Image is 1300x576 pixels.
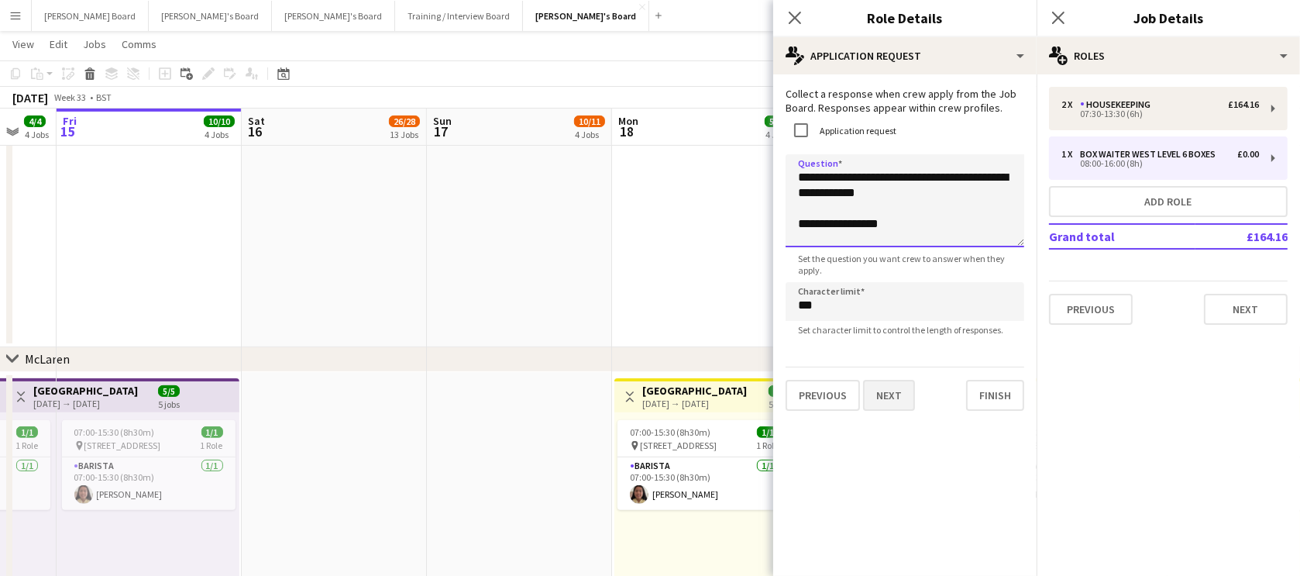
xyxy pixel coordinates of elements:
[16,426,38,438] span: 1/1
[25,129,49,140] div: 4 Jobs
[33,398,138,409] div: [DATE] → [DATE]
[765,129,789,140] div: 4 Jobs
[50,37,67,51] span: Edit
[62,457,236,510] app-card-role: Barista1/107:00-15:30 (8h30m)[PERSON_NAME]
[966,380,1024,411] button: Finish
[15,440,38,451] span: 1 Role
[204,116,235,127] span: 10/10
[817,125,896,136] label: Application request
[115,34,163,54] a: Comms
[431,122,452,140] span: 17
[617,457,791,510] app-card-role: Barista1/107:00-15:30 (8h30m)[PERSON_NAME]
[786,380,860,411] button: Previous
[863,380,915,411] button: Next
[617,420,791,510] app-job-card: 07:00-15:30 (8h30m)1/1 [STREET_ADDRESS]1 RoleBarista1/107:00-15:30 (8h30m)[PERSON_NAME]
[616,122,638,140] span: 18
[84,440,161,451] span: [STREET_ADDRESS]
[389,116,420,127] span: 26/28
[201,440,223,451] span: 1 Role
[33,384,138,398] h3: [GEOGRAPHIC_DATA]
[158,385,180,397] span: 5/5
[158,397,180,410] div: 5 jobs
[205,129,234,140] div: 4 Jobs
[640,440,717,451] span: [STREET_ADDRESS]
[757,426,779,438] span: 1/1
[6,34,40,54] a: View
[773,8,1037,28] h3: Role Details
[433,114,452,128] span: Sun
[773,37,1037,74] div: Application Request
[1049,294,1133,325] button: Previous
[1061,160,1259,167] div: 08:00-16:00 (8h)
[756,440,779,451] span: 1 Role
[248,114,265,128] span: Sat
[272,1,395,31] button: [PERSON_NAME]'s Board
[25,351,70,367] div: McLaren
[642,398,747,409] div: [DATE] → [DATE]
[769,385,790,397] span: 5/5
[32,1,149,31] button: [PERSON_NAME] Board
[769,397,790,410] div: 5 jobs
[765,116,786,127] span: 5/5
[642,384,747,398] h3: [GEOGRAPHIC_DATA]
[1049,186,1288,217] button: Add role
[630,426,710,438] span: 07:00-15:30 (8h30m)
[1037,8,1300,28] h3: Job Details
[1080,99,1157,110] div: Housekeeping
[74,426,155,438] span: 07:00-15:30 (8h30m)
[43,34,74,54] a: Edit
[77,34,112,54] a: Jobs
[523,1,649,31] button: [PERSON_NAME]'s Board
[1080,149,1222,160] div: Box Waiter WEST LEVEL 6 BOXES
[83,37,106,51] span: Jobs
[1061,99,1080,110] div: 2 x
[618,114,638,128] span: Mon
[390,129,419,140] div: 13 Jobs
[1049,224,1195,249] td: Grand total
[12,90,48,105] div: [DATE]
[96,91,112,103] div: BST
[574,116,605,127] span: 10/11
[1228,99,1259,110] div: £164.16
[63,114,77,128] span: Fri
[786,324,1016,336] span: Set character limit to control the length of responses.
[122,37,156,51] span: Comms
[201,426,223,438] span: 1/1
[149,1,272,31] button: [PERSON_NAME]'s Board
[575,129,604,140] div: 4 Jobs
[24,116,46,127] span: 4/4
[60,122,77,140] span: 15
[1237,149,1259,160] div: £0.00
[786,87,1024,115] p: Collect a response when crew apply from the Job Board. Responses appear within crew profiles.
[1037,37,1300,74] div: Roles
[1061,110,1259,118] div: 07:30-13:30 (6h)
[246,122,265,140] span: 16
[62,420,236,510] app-job-card: 07:00-15:30 (8h30m)1/1 [STREET_ADDRESS]1 RoleBarista1/107:00-15:30 (8h30m)[PERSON_NAME]
[395,1,523,31] button: Training / Interview Board
[1204,294,1288,325] button: Next
[12,37,34,51] span: View
[1195,224,1288,249] td: £164.16
[786,253,1024,276] span: Set the question you want crew to answer when they apply.
[1061,149,1080,160] div: 1 x
[51,91,90,103] span: Week 33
